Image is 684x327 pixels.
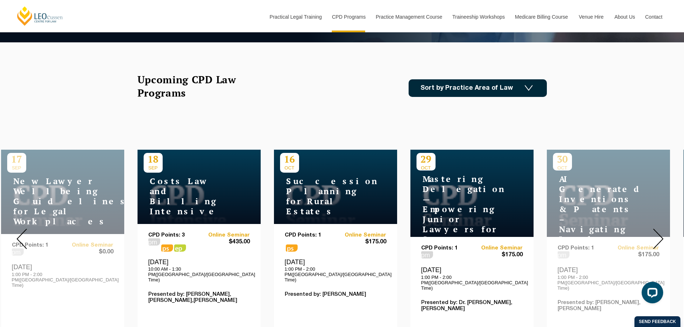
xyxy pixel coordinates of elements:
[335,232,386,238] a: Online Seminar
[174,244,186,252] span: ps
[199,238,250,246] span: $435.00
[609,1,640,32] a: About Us
[285,258,386,282] div: [DATE]
[161,244,173,252] span: ps
[285,232,336,238] p: CPD Points: 1
[417,153,436,165] p: 29
[199,232,250,238] a: Online Seminar
[636,279,666,309] iframe: LiveChat chat widget
[525,85,533,91] img: Icon
[285,266,386,282] p: 1:00 PM - 2:00 PM([GEOGRAPHIC_DATA]/[GEOGRAPHIC_DATA] Time)
[421,266,523,290] div: [DATE]
[326,1,370,32] a: CPD Programs
[148,238,160,246] span: pm
[138,73,254,99] h2: Upcoming CPD Law Programs
[447,1,509,32] a: Traineeship Workshops
[264,1,327,32] a: Practical Legal Training
[509,1,573,32] a: Medicare Billing Course
[280,176,370,216] h4: Succession Planning for Rural Estates
[280,153,299,165] p: 16
[421,275,523,291] p: 1:00 PM - 2:00 PM([GEOGRAPHIC_DATA]/[GEOGRAPHIC_DATA] Time)
[144,176,233,216] h4: Costs Law and Billing Intensive
[286,244,298,252] span: ps
[371,1,447,32] a: Practice Management Course
[421,245,472,251] p: CPD Points: 1
[148,258,250,282] div: [DATE]
[472,251,523,259] span: $175.00
[285,291,386,298] p: Presented by: [PERSON_NAME]
[409,79,547,97] a: Sort by Practice Area of Law
[472,245,523,251] a: Online Seminar
[148,266,250,282] p: 10:00 AM - 1:30 PM([GEOGRAPHIC_DATA]/[GEOGRAPHIC_DATA] Time)
[144,165,163,170] span: SEP
[653,229,664,249] img: Next
[144,153,163,165] p: 18
[640,1,668,32] a: Contact
[280,165,299,170] span: OCT
[148,232,199,238] p: CPD Points: 3
[421,300,523,312] p: Presented by: Dr. [PERSON_NAME],[PERSON_NAME]
[148,291,250,304] p: Presented by: [PERSON_NAME],[PERSON_NAME],[PERSON_NAME]
[17,229,27,249] img: Prev
[421,251,433,258] span: pm
[335,238,386,246] span: $175.00
[16,6,64,26] a: [PERSON_NAME] Centre for Law
[417,165,436,170] span: OCT
[417,174,506,244] h4: Mastering Delegation — Empowering Junior Lawyers for Success
[573,1,609,32] a: Venue Hire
